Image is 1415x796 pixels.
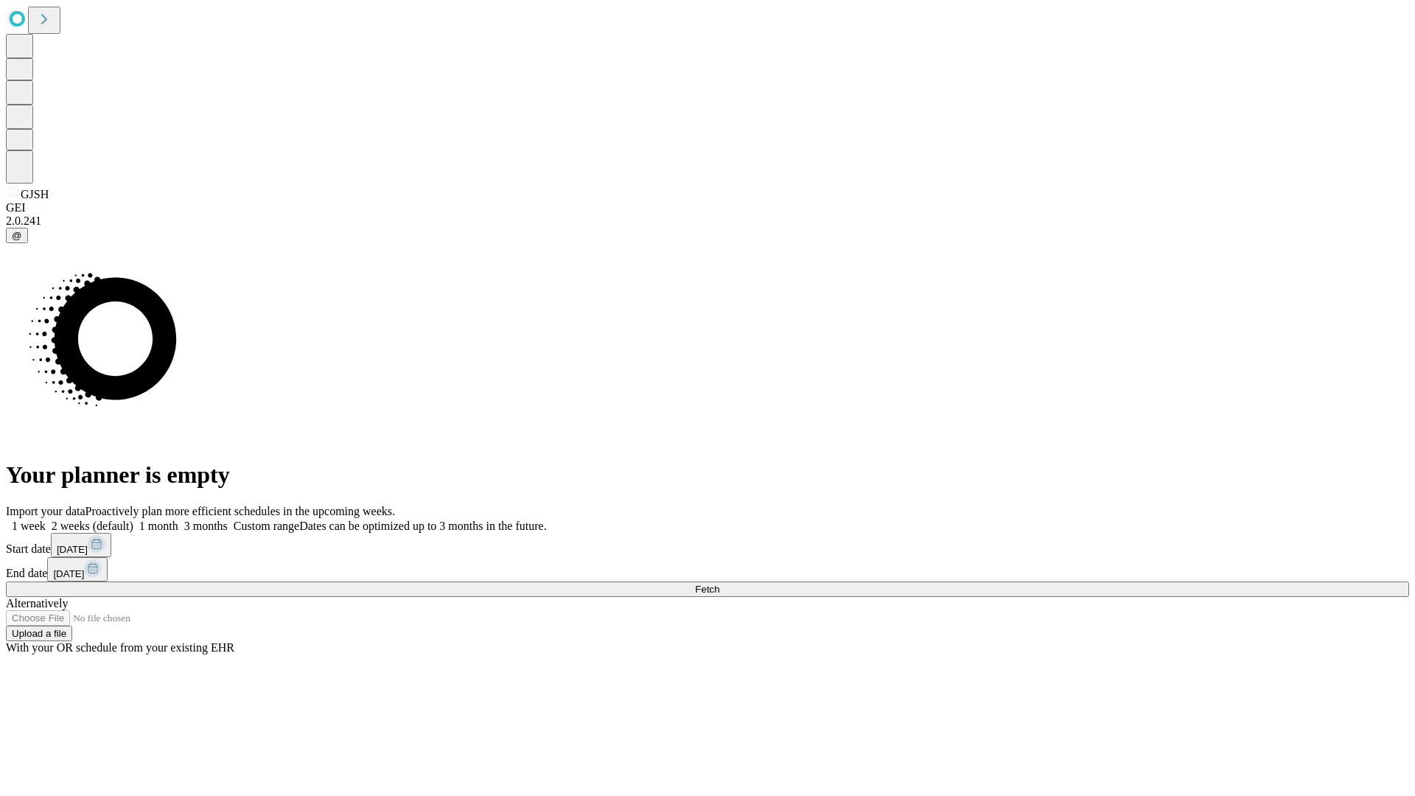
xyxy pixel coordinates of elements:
span: 1 week [12,520,46,532]
span: Proactively plan more efficient schedules in the upcoming weeks. [85,505,395,517]
button: Fetch [6,582,1409,597]
span: Fetch [695,584,719,595]
span: With your OR schedule from your existing EHR [6,641,234,654]
button: @ [6,228,28,243]
span: Custom range [234,520,299,532]
div: End date [6,557,1409,582]
span: Dates can be optimized up to 3 months in the future. [299,520,546,532]
span: 2 weeks (default) [52,520,133,532]
div: 2.0.241 [6,214,1409,228]
button: Upload a file [6,626,72,641]
button: [DATE] [47,557,108,582]
div: GEI [6,201,1409,214]
span: GJSH [21,188,49,200]
span: [DATE] [57,544,88,555]
span: 3 months [184,520,228,532]
button: [DATE] [51,533,111,557]
span: 1 month [139,520,178,532]
span: @ [12,230,22,241]
span: [DATE] [53,568,84,579]
h1: Your planner is empty [6,461,1409,489]
div: Start date [6,533,1409,557]
span: Import your data [6,505,85,517]
span: Alternatively [6,597,68,610]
